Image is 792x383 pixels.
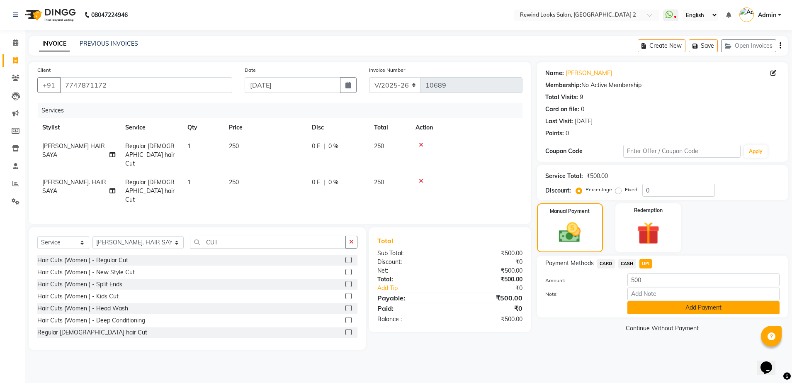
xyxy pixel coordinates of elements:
img: _cash.svg [552,220,588,245]
div: Hair Cuts (Women ) - Kids Cut [37,292,119,301]
label: Date [245,66,256,74]
div: Paid: [371,303,450,313]
span: 1 [187,142,191,150]
div: Total Visits: [545,93,578,102]
span: Regular [DEMOGRAPHIC_DATA] hair Cut [125,142,175,167]
a: Continue Without Payment [539,324,786,333]
input: Search or Scan [190,236,346,249]
button: +91 [37,77,61,93]
th: Disc [307,118,369,137]
span: 0 F [312,142,320,151]
span: [PERSON_NAME] HAIR SAYA [42,142,105,159]
div: Balance : [371,315,450,324]
span: Admin [758,11,776,20]
div: Hair Cuts (Women ) - New Style Cut [37,268,135,277]
div: 0 [581,105,584,114]
div: Sub Total: [371,249,450,258]
label: Amount: [539,277,621,284]
img: _gift.svg [630,219,667,247]
div: Net: [371,266,450,275]
a: Add Tip [371,284,463,293]
span: | [323,178,325,187]
th: Price [224,118,307,137]
div: Total: [371,275,450,284]
label: Fixed [625,186,637,193]
div: No Active Membership [545,81,780,90]
button: Create New [638,39,685,52]
th: Action [411,118,522,137]
div: Hair Cuts (Women ) - Deep Conditioning [37,316,145,325]
div: [DATE] [575,117,593,126]
div: ₹500.00 [586,172,608,181]
label: Percentage [585,186,612,193]
a: INVOICE [39,37,70,51]
div: Coupon Code [545,147,623,156]
div: Discount: [371,258,450,266]
button: Apply [744,145,768,158]
a: [PERSON_NAME] [566,69,612,78]
div: ₹500.00 [450,315,529,324]
label: Redemption [634,207,663,214]
div: Regular [DEMOGRAPHIC_DATA] hair Cut [37,328,147,337]
label: Note: [539,290,621,298]
input: Enter Offer / Coupon Code [623,145,740,158]
div: ₹0 [450,258,529,266]
iframe: chat widget [757,350,784,375]
img: logo [21,3,78,27]
div: Last Visit: [545,117,573,126]
span: 0 % [328,178,338,187]
img: Admin [739,7,754,22]
label: Manual Payment [550,207,590,215]
span: UPI [639,259,652,268]
span: Regular [DEMOGRAPHIC_DATA] hair Cut [125,178,175,203]
th: Total [369,118,411,137]
button: Open Invoices [721,39,776,52]
div: Hair Cuts (Women ) - Regular Cut [37,256,128,265]
div: 0 [566,129,569,138]
span: [PERSON_NAME]. HAIR SAYA [42,178,106,195]
span: CARD [597,259,615,268]
div: 9 [580,93,583,102]
b: 08047224946 [91,3,128,27]
button: Add Payment [627,301,780,314]
span: 250 [229,142,239,150]
span: 0 F [312,178,320,187]
div: ₹500.00 [450,275,529,284]
div: ₹0 [450,303,529,313]
div: ₹0 [463,284,529,293]
span: Payment Methods [545,259,594,268]
div: Hair Cuts (Women ) - Split Ends [37,280,122,289]
th: Stylist [37,118,120,137]
span: 250 [374,178,384,186]
span: 250 [374,142,384,150]
div: Service Total: [545,172,583,181]
div: ₹500.00 [450,249,529,258]
span: 250 [229,178,239,186]
th: Service [120,118,182,137]
div: ₹500.00 [450,293,529,303]
span: Total [377,237,396,245]
span: CASH [618,259,636,268]
span: 1 [187,178,191,186]
input: Amount [627,273,780,286]
button: Save [689,39,718,52]
div: Payable: [371,293,450,303]
div: Points: [545,129,564,138]
div: Membership: [545,81,581,90]
input: Add Note [627,288,780,300]
div: Card on file: [545,105,579,114]
div: Hair Cuts (Women ) - Head Wash [37,304,128,313]
div: ₹500.00 [450,266,529,275]
a: PREVIOUS INVOICES [80,40,138,47]
div: Name: [545,69,564,78]
span: 0 % [328,142,338,151]
div: Services [38,103,529,118]
span: | [323,142,325,151]
input: Search by Name/Mobile/Email/Code [60,77,232,93]
label: Client [37,66,51,74]
label: Invoice Number [369,66,405,74]
th: Qty [182,118,224,137]
div: Discount: [545,186,571,195]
